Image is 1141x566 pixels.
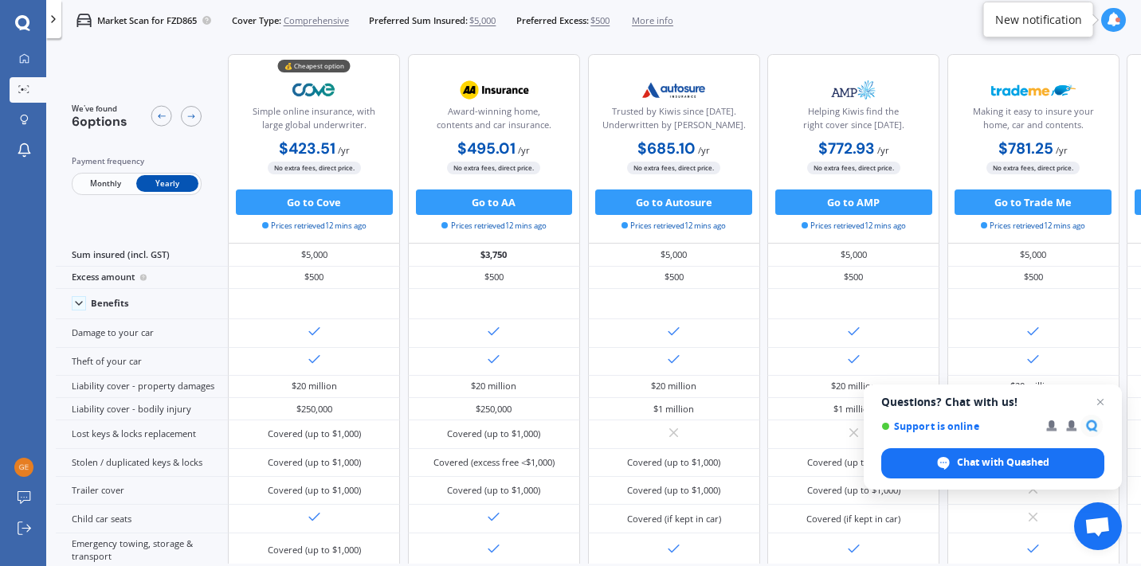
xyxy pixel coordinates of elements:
b: $772.93 [818,139,875,158]
div: $1 million [833,403,874,416]
b: $495.01 [457,139,516,158]
div: $5,000 [588,244,760,266]
span: Monthly [74,175,136,192]
div: Liability cover - bodily injury [56,398,228,420]
div: $20 million [831,380,876,392]
div: Covered (up to $1,000) [807,456,900,469]
img: Trademe.webp [991,74,1076,106]
span: More info [632,14,673,27]
span: $5,000 [469,14,496,27]
img: car.f15378c7a67c060ca3f3.svg [76,13,92,28]
b: $781.25 [998,139,1053,158]
div: $500 [947,267,1119,289]
div: $250,000 [476,403,512,416]
span: Prices retrieved 12 mins ago [621,221,726,232]
div: Covered (up to $1,000) [268,427,361,440]
div: $5,000 [947,244,1119,266]
span: Prices retrieved 12 mins ago [441,221,546,232]
div: $20 million [651,380,696,392]
div: Theft of your car [56,348,228,376]
div: New notification [995,12,1082,28]
div: $500 [408,267,580,289]
div: Covered (excess free <$1,000) [433,456,555,469]
div: Benefits [91,298,129,309]
span: Cover Type: [232,14,281,27]
div: Trusted by Kiwis since [DATE]. Underwritten by [PERSON_NAME]. [598,105,748,137]
div: Covered (if kept in car) [627,513,721,525]
span: Support is online [881,420,1035,432]
div: $500 [228,267,400,289]
button: Go to Autosure [595,189,752,215]
div: $250,000 [296,403,332,416]
div: Liability cover - property damages [56,376,228,398]
span: / yr [1056,144,1068,156]
div: Child car seats [56,505,228,533]
span: No extra fees, direct price. [447,162,540,174]
span: Questions? Chat with us! [881,396,1104,408]
div: Covered (up to $1,000) [627,484,720,497]
div: Covered (up to $1,000) [268,456,361,469]
div: Simple online insurance, with large global underwriter. [239,105,389,137]
button: Go to Trade Me [955,189,1112,215]
div: $3,750 [408,244,580,266]
div: Covered (up to $1,000) [807,484,900,497]
span: / yr [338,144,350,156]
div: Trailer cover [56,477,228,505]
div: Covered (up to $1,000) [627,456,720,469]
div: Covered (if kept in car) [806,513,900,525]
img: Cove.webp [273,74,357,106]
div: $5,000 [767,244,939,266]
b: $423.51 [279,139,335,158]
img: Autosure.webp [632,74,716,106]
div: Helping Kiwis find the right cover since [DATE]. [778,105,928,137]
img: d276e74b5acbb282ea675efaa7b736a7 [14,458,33,477]
div: Payment frequency [72,155,202,168]
span: Yearly [136,175,198,192]
p: Market Scan for FZD865 [97,14,197,27]
span: No extra fees, direct price. [627,162,720,174]
a: Open chat [1074,502,1122,550]
div: $1 million [653,403,694,416]
b: $685.10 [637,139,696,158]
div: Award-winning home, contents and car insurance. [419,105,569,137]
span: Comprehensive [284,14,349,27]
div: Making it easy to insure your home, car and contents. [959,105,1108,137]
div: Damage to your car [56,319,228,347]
div: Sum insured (incl. GST) [56,244,228,266]
span: We've found [72,103,127,115]
span: / yr [518,144,530,156]
span: / yr [877,144,889,156]
span: Prices retrieved 12 mins ago [262,221,367,232]
span: Preferred Excess: [516,14,589,27]
span: Prices retrieved 12 mins ago [981,221,1085,232]
div: $20 million [1010,380,1056,392]
div: $20 million [292,380,337,392]
span: Chat with Quashed [881,448,1104,478]
span: 6 options [72,113,127,130]
button: Go to AMP [775,189,932,215]
div: Covered (up to $1,000) [447,427,540,440]
div: Stolen / duplicated keys & locks [56,449,228,477]
div: $500 [588,267,760,289]
div: $500 [767,267,939,289]
div: Excess amount [56,267,228,289]
span: No extra fees, direct price. [807,162,900,174]
span: $500 [590,14,610,27]
img: AMP.webp [811,74,896,106]
span: No extra fees, direct price. [268,162,361,174]
img: AA.webp [452,74,536,106]
span: Preferred Sum Insured: [369,14,468,27]
div: Covered (up to $1,000) [268,544,361,556]
div: 💰 Cheapest option [278,60,351,72]
span: Prices retrieved 12 mins ago [802,221,906,232]
button: Go to Cove [236,189,393,215]
div: $5,000 [228,244,400,266]
div: Covered (up to $1,000) [447,484,540,497]
span: / yr [698,144,710,156]
div: $20 million [471,380,516,392]
span: Chat with Quashed [957,455,1049,470]
span: No extra fees, direct price. [986,162,1080,174]
div: Lost keys & locks replacement [56,420,228,448]
button: Go to AA [416,189,573,215]
div: Covered (up to $1,000) [268,484,361,497]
